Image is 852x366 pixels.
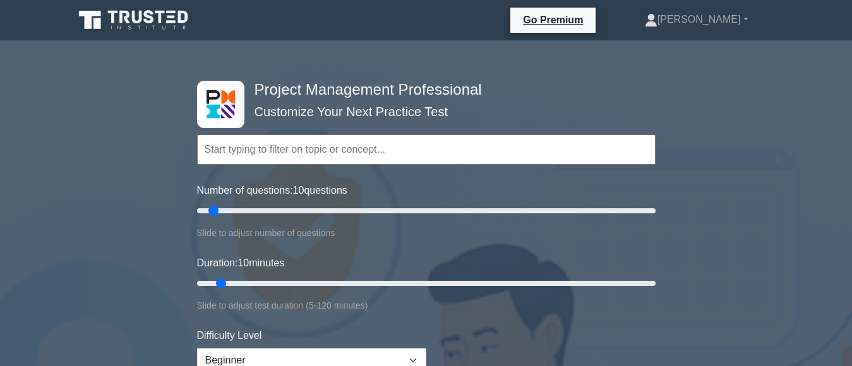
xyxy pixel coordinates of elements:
label: Number of questions: questions [197,183,347,198]
a: [PERSON_NAME] [615,7,779,32]
h4: Project Management Professional [249,81,594,99]
div: Slide to adjust number of questions [197,225,656,240]
input: Start typing to filter on topic or concept... [197,134,656,165]
span: 10 [293,185,304,196]
div: Slide to adjust test duration (5-120 minutes) [197,298,656,313]
label: Duration: minutes [197,256,285,271]
label: Difficulty Level [197,328,262,343]
a: Go Premium [515,12,591,28]
span: 10 [237,257,249,268]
